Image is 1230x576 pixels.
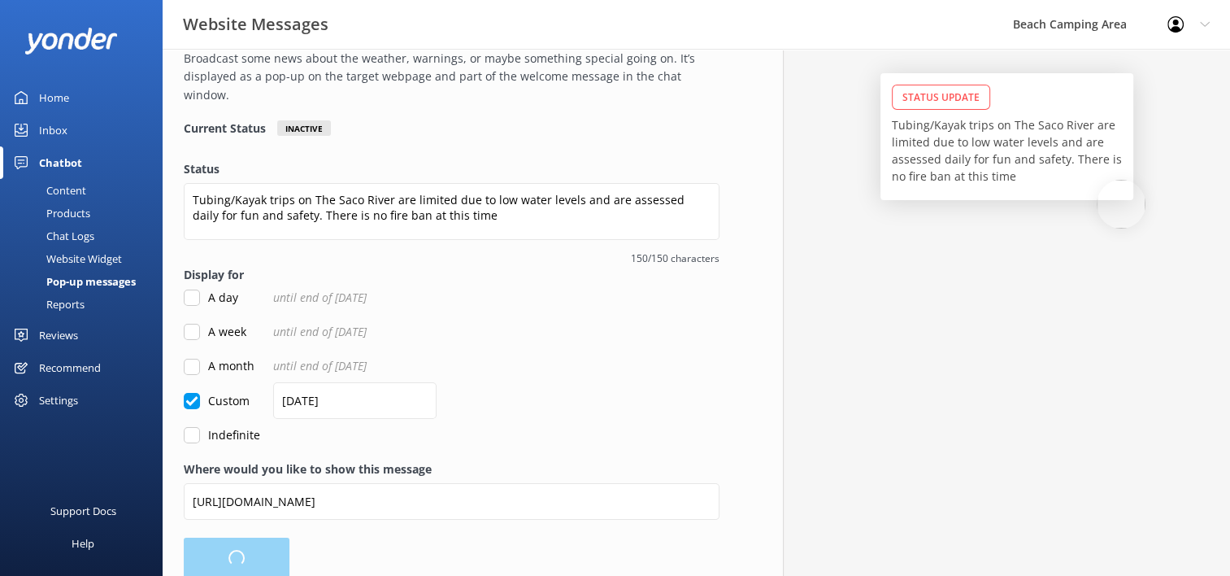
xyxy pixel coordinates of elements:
div: Recommend [39,351,101,384]
label: Custom [184,392,250,410]
label: Status [184,160,719,178]
label: A day [184,289,238,307]
a: Website Widget [10,247,163,270]
div: Support Docs [50,495,116,527]
div: Inbox [39,114,67,146]
span: until end of [DATE] [273,323,367,341]
div: Help [72,527,94,560]
h4: Current Status [184,120,266,136]
span: until end of [DATE] [273,289,367,307]
label: A week [184,323,246,341]
input: https://www.example.com/page [184,483,719,520]
a: Products [10,202,163,225]
label: Indefinite [184,426,260,444]
div: Content [10,179,86,202]
textarea: Tubing/Kayak trips on The Saco River are limited due to low water levels and are assessed daily f... [184,183,719,240]
div: Home [39,81,69,114]
input: dd/mm/yyyy [273,382,437,419]
div: Pop-up messages [10,270,136,293]
span: 150/150 characters [184,251,719,266]
div: Reports [10,293,85,316]
a: Reports [10,293,163,316]
div: Chat Logs [10,225,94,247]
a: Chat Logs [10,225,163,247]
div: Inactive [277,120,331,136]
label: Where would you like to show this message [184,460,719,478]
div: Products [10,202,90,225]
div: Status Update [892,85,990,110]
p: Broadcast some news about the weather, warnings, or maybe something special going on. It’s displa... [184,50,711,104]
label: A month [184,357,254,375]
a: Pop-up messages [10,270,163,293]
span: until end of [DATE] [273,357,367,375]
div: Reviews [39,319,78,351]
label: Display for [184,266,719,284]
div: Chatbot [39,146,82,179]
a: Content [10,179,163,202]
p: Tubing/Kayak trips on The Saco River are limited due to low water levels and are assessed daily f... [892,116,1122,185]
div: Settings [39,384,78,417]
img: yonder-white-logo.png [24,28,118,55]
div: Website Widget [10,247,122,270]
h3: Website Messages [183,11,328,37]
